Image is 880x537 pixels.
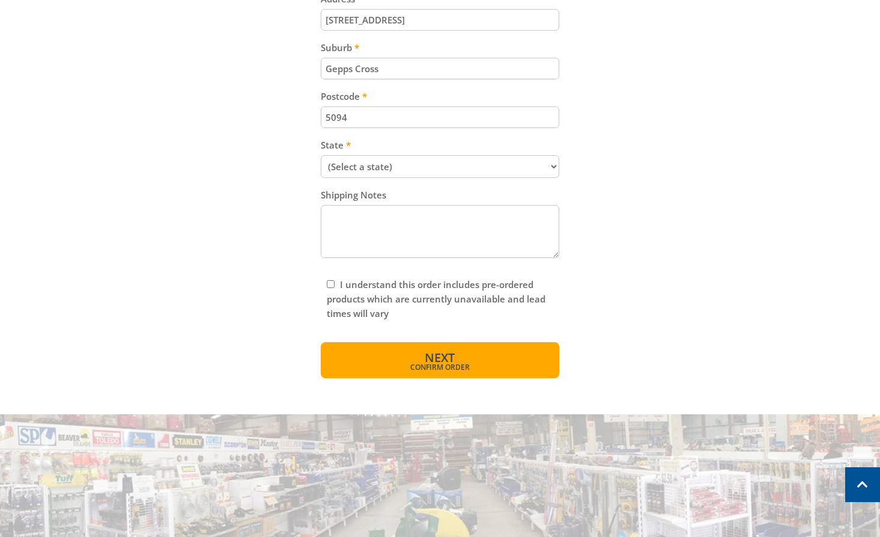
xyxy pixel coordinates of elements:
[321,188,559,202] label: Shipping Notes
[327,278,545,319] label: I understand this order includes pre-ordered products which are currently unavailable and lead ti...
[321,40,559,55] label: Suburb
[321,155,559,178] select: Please select your state.
[321,9,559,31] input: Please enter your address.
[327,280,335,288] input: Please read and complete.
[347,364,533,371] span: Confirm order
[321,106,559,128] input: Please enter your postcode.
[321,89,559,103] label: Postcode
[321,138,559,152] label: State
[425,349,455,366] span: Next
[321,342,559,378] button: Next Confirm order
[321,58,559,79] input: Please enter your suburb.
